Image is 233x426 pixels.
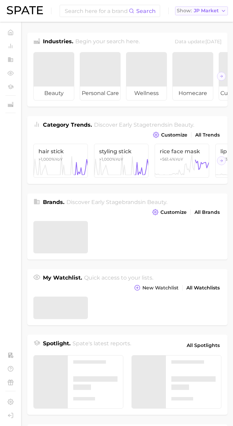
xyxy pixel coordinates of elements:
a: wellness [126,52,167,100]
span: YoY [99,157,123,162]
div: Data update: [DATE] [175,37,221,47]
span: All Trends [195,132,220,138]
span: Discover Early Stage trends in . [94,122,194,128]
span: homecare [173,86,213,100]
button: Customize [151,207,188,217]
a: personal care [80,52,121,100]
h1: Industries. [43,37,73,47]
a: All Trends [193,130,221,140]
span: >1,000% [99,157,115,162]
a: All Watchlists [185,283,221,293]
span: >1,000% [38,157,55,162]
h2: Quick access to your lists. [84,274,153,283]
h2: Spate's latest reports. [73,340,131,351]
span: Customize [161,132,187,138]
a: All Spotlights [185,340,221,351]
span: +561.4% YoY [160,157,183,162]
span: styling stick [99,148,143,155]
span: Category Trends . [43,122,92,128]
a: All Brands [193,208,221,217]
button: New Watchlist [133,283,180,293]
a: rice face mask+561.4%YoY [155,144,209,178]
span: YoY [38,157,63,162]
span: Search [136,8,156,14]
img: SPATE [7,6,43,14]
button: ShowJP Market [175,6,228,15]
span: New Watchlist [142,285,178,291]
span: beauty [147,199,166,205]
span: Customize [160,209,187,215]
span: wellness [126,86,167,100]
button: Scroll Right [217,72,226,81]
h1: My Watchlist. [43,274,82,283]
span: rice face mask [160,148,204,155]
button: Customize [151,130,189,140]
h1: Spotlight. [43,340,71,351]
h2: Begin your search here. [75,37,140,47]
input: Search here for a brand, industry, or ingredient [64,5,129,17]
a: homecare [172,52,213,100]
a: beauty [33,52,74,100]
button: Scroll Right [217,156,226,165]
span: beauty [34,86,74,100]
a: Log out. Currently logged in with e-mail yumi.toki@spate.nyc. [5,410,16,421]
span: All Spotlights [187,341,220,349]
span: Discover Early Stage brands in . [66,199,167,205]
span: Show [177,9,192,13]
span: JP Market [194,9,219,13]
a: hair stick>1,000%YoY [33,144,88,178]
span: beauty [174,122,193,128]
a: styling stick>1,000%YoY [94,144,149,178]
span: hair stick [38,148,83,155]
span: All Brands [195,209,220,215]
span: All Watchlists [186,285,220,291]
span: Brands . [43,199,64,205]
span: personal care [80,86,120,100]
